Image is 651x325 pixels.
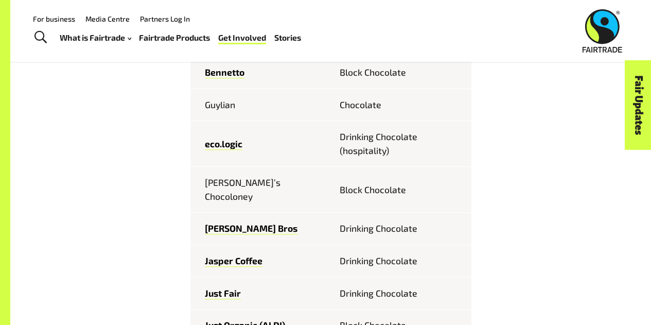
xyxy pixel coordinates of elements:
[33,14,75,23] a: For business
[205,255,262,267] a: Jasper Coffee
[583,9,622,53] img: Fairtrade Australia New Zealand logo
[218,30,266,45] a: Get Involved
[205,138,242,150] a: eco.logic
[331,89,471,121] td: Chocolate
[331,166,471,212] td: Block Chocolate
[60,30,131,45] a: What is Fairtrade
[331,212,471,245] td: Drinking Chocolate
[139,30,210,45] a: Fairtrade Products
[28,25,53,50] a: Toggle Search
[205,223,297,234] a: [PERSON_NAME] Bros
[190,89,331,121] td: Guylian
[190,166,331,212] td: [PERSON_NAME]’s Chocoloney
[331,277,471,310] td: Drinking Chocolate
[331,245,471,277] td: Drinking Chocolate
[274,30,301,45] a: Stories
[205,66,244,78] a: Bennetto
[140,14,190,23] a: Partners Log In
[85,14,130,23] a: Media Centre
[331,121,471,166] td: Drinking Chocolate (hospitality)
[331,56,471,89] td: Block Chocolate
[205,287,241,299] a: Just Fair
